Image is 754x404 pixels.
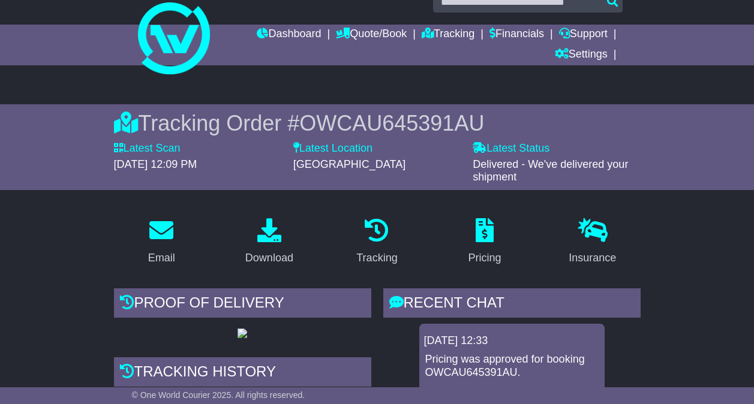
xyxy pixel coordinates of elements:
p: Pricing was approved for booking OWCAU645391AU. [425,353,599,379]
div: Pricing [468,250,501,266]
span: © One World Courier 2025. All rights reserved. [132,390,305,400]
div: Email [148,250,175,266]
a: Email [140,214,183,270]
div: [DATE] 12:33 [424,334,600,348]
a: Settings [555,45,608,65]
div: Tracking [356,250,397,266]
div: Insurance [569,250,616,266]
a: Support [559,25,608,45]
span: [DATE] 12:09 PM [114,158,197,170]
span: OWCAU645391AU [299,111,484,135]
a: Tracking [422,25,474,45]
span: Delivered - We've delivered your shipment [473,158,628,183]
a: Insurance [561,214,624,270]
a: Financials [489,25,544,45]
label: Latest Location [293,142,373,155]
div: Tracking history [114,357,371,390]
a: Pricing [461,214,509,270]
a: Download [238,214,301,270]
span: [GEOGRAPHIC_DATA] [293,158,405,170]
div: Download [245,250,293,266]
a: Dashboard [257,25,321,45]
a: Tracking [349,214,405,270]
a: Quote/Book [336,25,407,45]
label: Latest Status [473,142,549,155]
div: Tracking Order # [114,110,641,136]
p: Final price: $76.72. [425,385,599,399]
div: RECENT CHAT [383,288,641,321]
div: Proof of Delivery [114,288,371,321]
img: GetPodImage [238,328,247,338]
label: Latest Scan [114,142,181,155]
